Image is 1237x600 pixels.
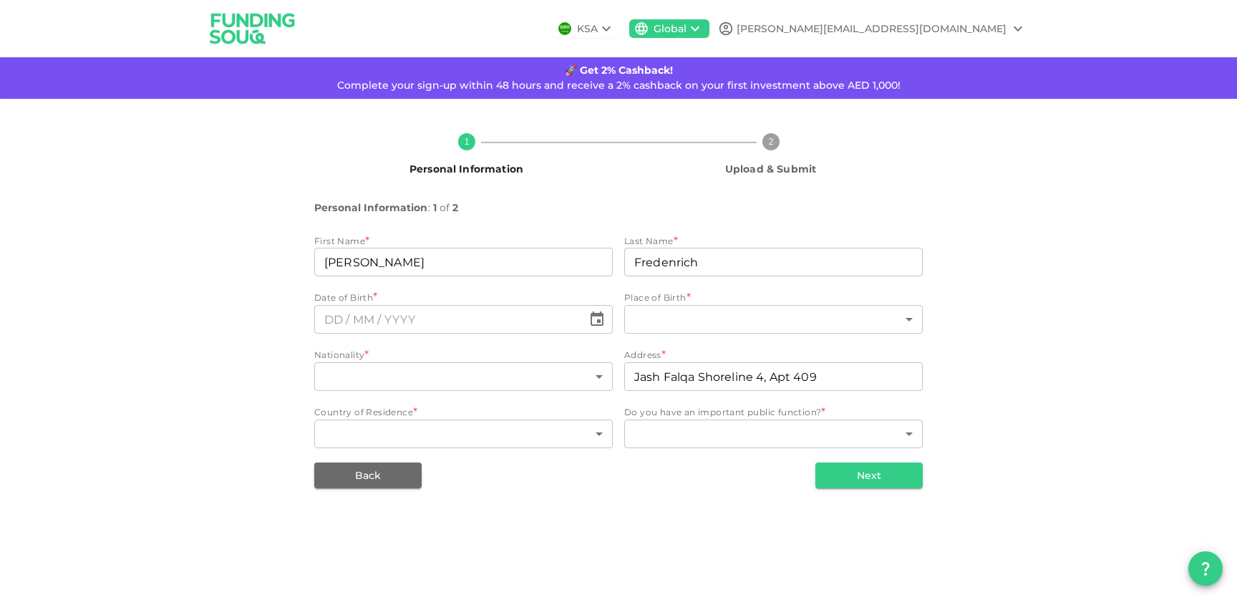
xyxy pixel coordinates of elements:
[624,420,923,448] div: importantPublicFunction
[314,362,613,391] div: nationality
[624,349,661,360] span: Address
[428,199,430,217] span: :
[433,199,437,217] span: 1
[464,137,469,147] text: 1
[440,199,450,217] span: of
[337,79,901,92] span: Complete your sign-up within 48 hours and receive a 2% cashback on your first investment above AE...
[314,199,428,217] span: Personal Information
[314,236,365,246] span: First Name
[452,199,458,217] span: 2
[815,463,923,488] button: Next
[737,21,1006,37] div: [PERSON_NAME][EMAIL_ADDRESS][DOMAIN_NAME]
[314,248,613,276] input: firstName
[577,21,598,37] div: KSA
[583,305,611,334] button: Choose date
[624,407,821,417] span: Do you have an important public function?
[624,248,923,276] input: lastName
[314,305,583,334] input: ⁦⁨DD⁩ / ⁨MM⁩ / ⁨YYYY⁩⁩
[624,292,687,303] span: Place of Birth
[624,236,674,246] span: Last Name
[314,420,613,448] div: countryOfResidence
[409,163,523,175] span: Personal Information
[768,137,773,147] text: 2
[725,163,816,175] span: Upload & Submit
[1188,551,1223,586] button: question
[314,349,364,360] span: Nationality
[314,463,422,488] button: Back
[565,64,673,77] strong: 🚀 Get 2% Cashback!
[314,407,413,417] span: Country of Residence
[558,22,571,35] img: flag-sa.b9a346574cdc8950dd34b50780441f57.svg
[314,291,373,305] span: Date of Birth
[654,21,687,37] div: Global
[624,305,923,334] div: placeOfBirth
[624,362,923,391] input: address.addressLine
